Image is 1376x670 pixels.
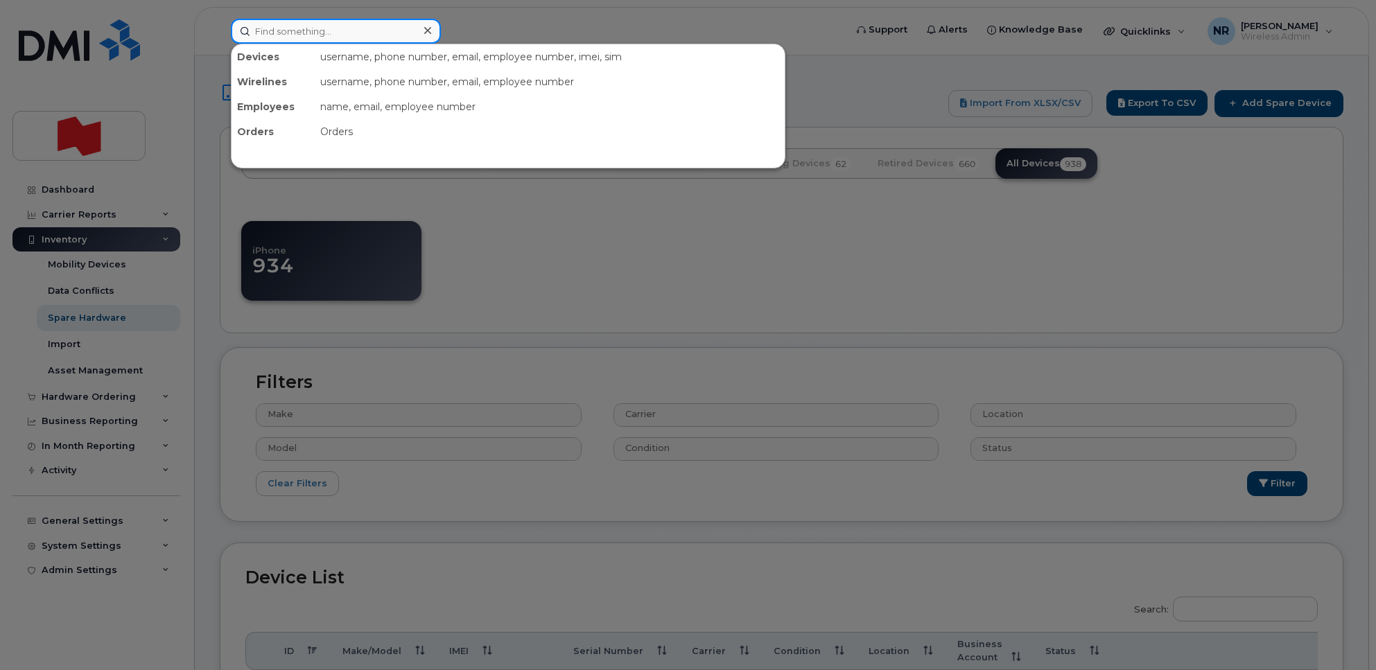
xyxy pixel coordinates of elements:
div: Orders [232,119,315,144]
div: username, phone number, email, employee number, imei, sim [315,44,785,69]
div: Devices [232,44,315,69]
div: Orders [315,119,785,144]
div: Employees [232,94,315,119]
div: name, email, employee number [315,94,785,119]
div: username, phone number, email, employee number [315,69,785,94]
div: Wirelines [232,69,315,94]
